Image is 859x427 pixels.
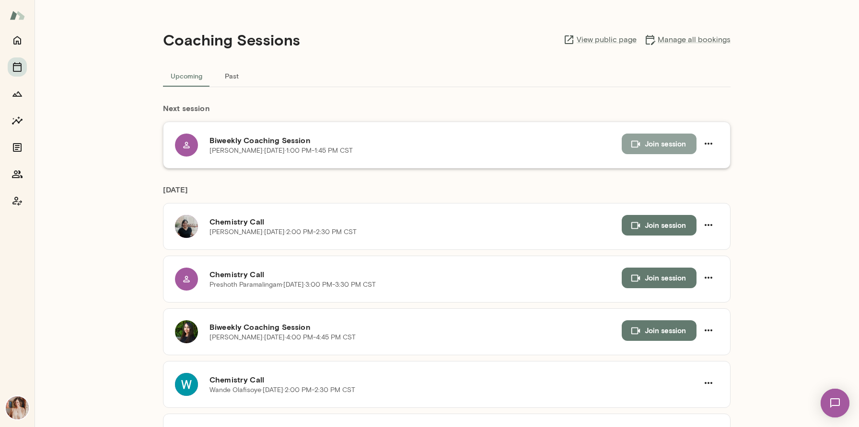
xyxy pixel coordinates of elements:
button: Coach app [8,191,27,211]
button: Members [8,165,27,184]
img: Nancy Alsip [6,396,29,419]
button: Sessions [8,57,27,77]
button: Join session [622,320,696,340]
h6: Chemistry Call [209,216,622,227]
h6: Chemistry Call [209,269,622,280]
h6: Biweekly Coaching Session [209,321,622,333]
h4: Coaching Sessions [163,31,300,49]
p: [PERSON_NAME] · [DATE] · 1:00 PM-1:45 PM CST [209,146,353,156]
button: Join session [622,268,696,288]
button: Insights [8,111,27,130]
p: Wande Olafisoye · [DATE] · 2:00 PM-2:30 PM CST [209,385,355,395]
h6: Chemistry Call [209,374,698,385]
p: Preshoth Paramalingam · [DATE] · 3:00 PM-3:30 PM CST [209,280,376,290]
button: Documents [8,138,27,157]
h6: [DATE] [163,184,731,203]
p: [PERSON_NAME] · [DATE] · 2:00 PM-2:30 PM CST [209,227,357,237]
h6: Next session [163,102,731,122]
button: Home [8,31,27,50]
button: Join session [622,134,696,154]
h6: Biweekly Coaching Session [209,135,622,146]
button: Upcoming [163,64,210,87]
div: basic tabs example [163,64,731,87]
a: View public page [563,34,637,45]
button: Join session [622,215,696,235]
button: Growth Plan [8,84,27,103]
button: Past [210,64,253,87]
a: Manage all bookings [644,34,731,45]
img: Mento [10,6,25,24]
p: [PERSON_NAME] · [DATE] · 4:00 PM-4:45 PM CST [209,333,356,342]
